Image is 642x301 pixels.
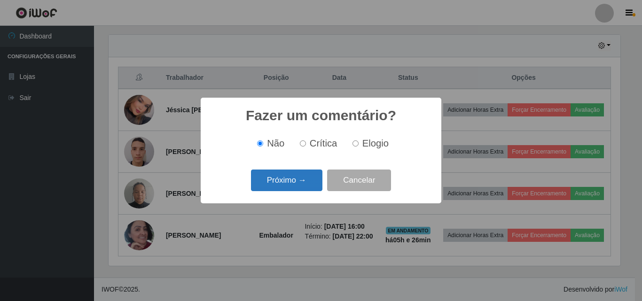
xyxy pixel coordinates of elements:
h2: Fazer um comentário? [246,107,396,124]
input: Elogio [352,140,359,147]
span: Elogio [362,138,389,148]
input: Não [257,140,263,147]
button: Cancelar [327,170,391,192]
span: Crítica [310,138,337,148]
span: Não [267,138,284,148]
button: Próximo → [251,170,322,192]
input: Crítica [300,140,306,147]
